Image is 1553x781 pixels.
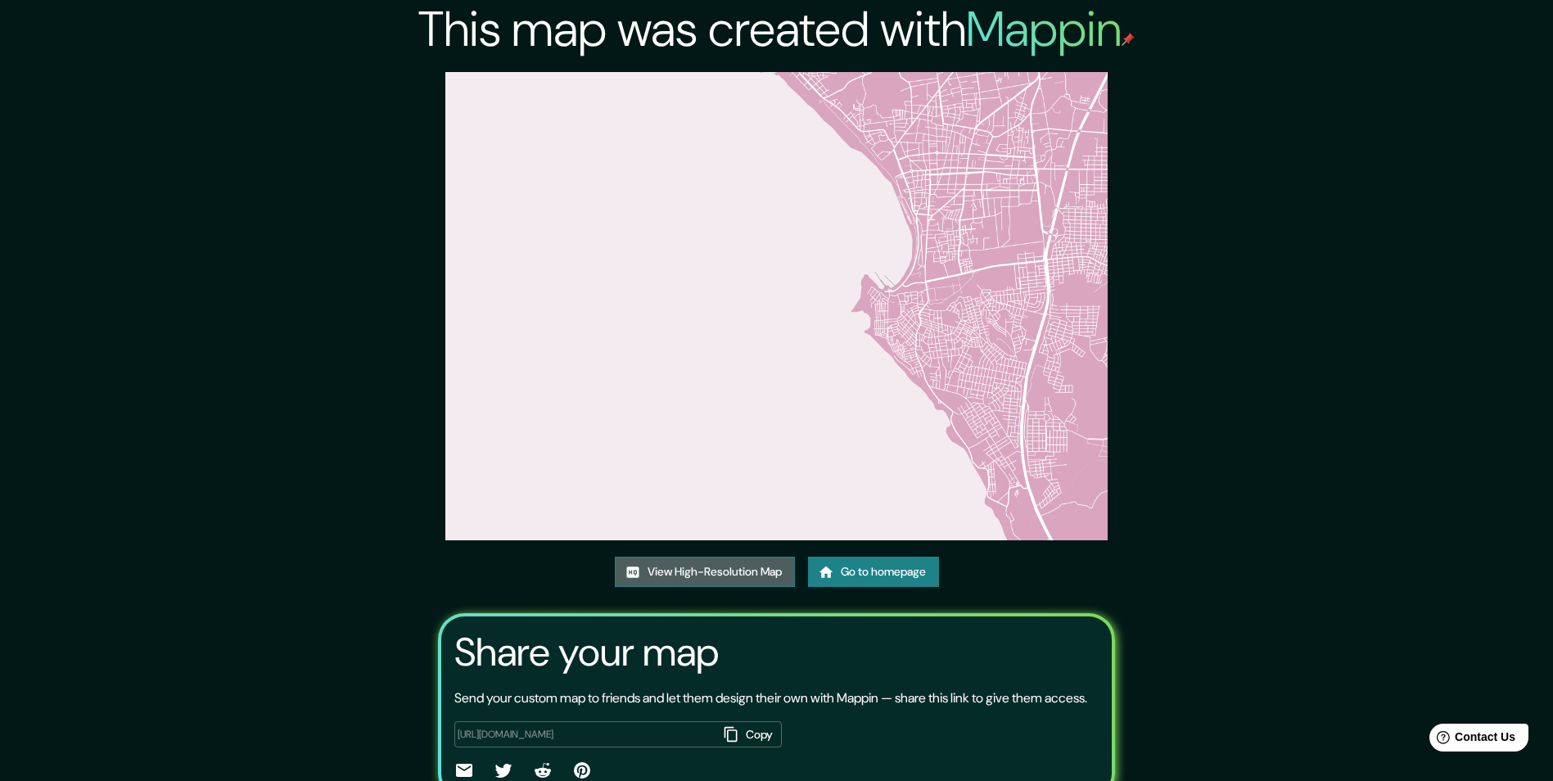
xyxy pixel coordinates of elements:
a: View High-Resolution Map [615,557,795,587]
a: Go to homepage [808,557,939,587]
h3: Share your map [454,630,719,675]
img: created-map [445,72,1108,540]
img: mappin-pin [1122,33,1135,46]
iframe: Help widget launcher [1407,717,1535,763]
p: Send your custom map to friends and let them design their own with Mappin — share this link to gi... [454,688,1087,708]
button: Copy [718,721,782,748]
